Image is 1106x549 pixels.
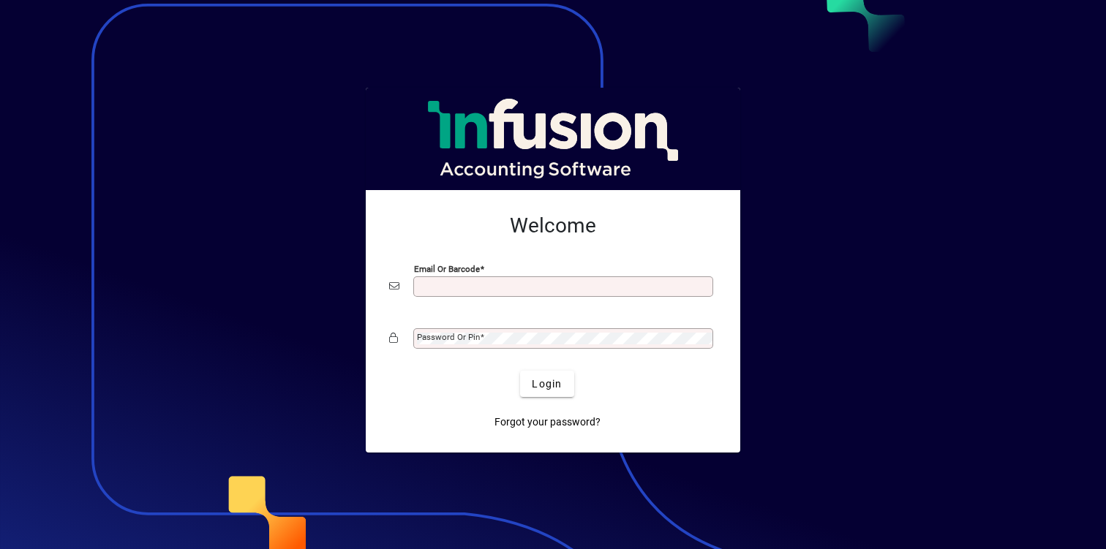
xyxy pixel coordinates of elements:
[389,213,717,238] h2: Welcome
[494,414,601,430] span: Forgot your password?
[417,332,480,342] mat-label: Password or Pin
[532,376,562,392] span: Login
[489,409,606,435] a: Forgot your password?
[414,264,480,274] mat-label: Email or Barcode
[520,371,573,397] button: Login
